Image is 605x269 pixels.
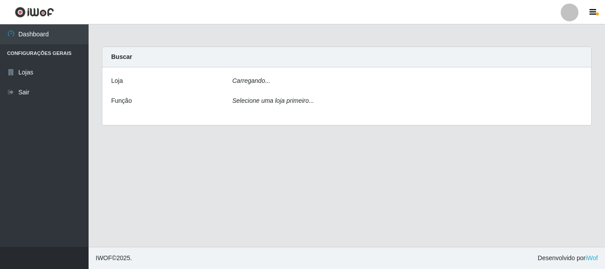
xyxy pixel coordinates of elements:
[96,254,112,261] span: IWOF
[233,77,271,84] i: Carregando...
[538,253,598,263] span: Desenvolvido por
[111,96,132,105] label: Função
[96,253,132,263] span: © 2025 .
[111,76,123,86] label: Loja
[586,254,598,261] a: iWof
[233,97,314,104] i: Selecione uma loja primeiro...
[111,53,132,60] strong: Buscar
[15,7,54,18] img: CoreUI Logo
